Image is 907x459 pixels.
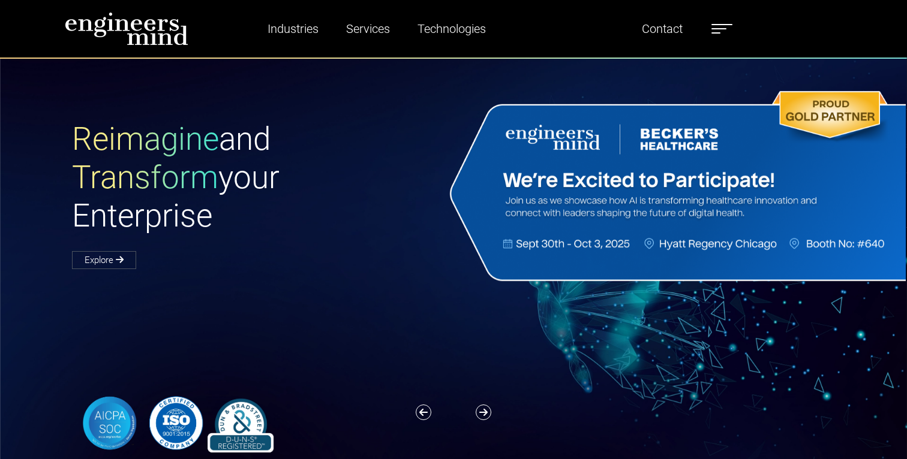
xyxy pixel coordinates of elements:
[72,120,219,158] span: Reimagine
[72,120,453,235] h1: and your Enterprise
[65,12,188,46] img: logo
[413,15,491,43] a: Technologies
[72,159,218,196] span: Transform
[445,87,906,285] img: Website Banner
[72,394,279,452] img: banner-logo
[72,251,136,269] a: Explore
[263,15,323,43] a: Industries
[637,15,687,43] a: Contact
[341,15,395,43] a: Services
